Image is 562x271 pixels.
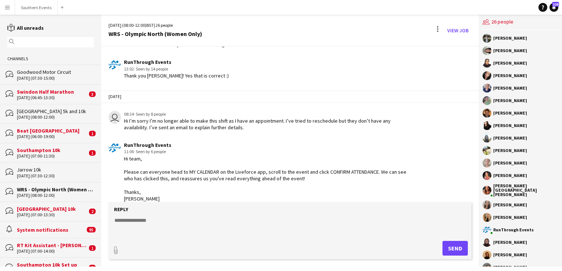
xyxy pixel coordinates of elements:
button: Southern Events [15,0,58,15]
div: Hi I’m sorry I’m no longer able to make this shift as I have an appointment. I’ve tried to resche... [124,118,411,131]
div: WRS - Olympic North (Women Only) [17,186,94,193]
div: Goodwood Motor Circuit [17,69,94,75]
div: Beat [GEOGRAPHIC_DATA] [17,127,87,134]
button: Send [442,241,468,256]
div: [DATE] (06:00-19:00) [17,134,87,139]
div: [DATE] (07:30-15:00) [17,76,94,81]
div: [PERSON_NAME] [493,61,527,65]
a: View Job [444,25,472,36]
span: 3 [89,91,96,97]
div: [PERSON_NAME] [493,203,527,207]
div: System notifications [17,227,85,233]
div: [DATE] (08:00-12:00) | 26 people [109,22,202,29]
div: [PERSON_NAME] [493,136,527,140]
span: · Seen by 6 people [134,149,166,154]
span: 1 [89,150,96,156]
div: [DATE] (07:00-13:30) [17,212,87,217]
div: RunThrough Events [124,142,411,148]
span: 1 [89,245,96,251]
div: RunThrough Events [493,228,534,232]
span: 128 [552,2,559,7]
span: 2 [89,209,96,214]
div: [GEOGRAPHIC_DATA] 5k and 10k [17,108,94,115]
span: 2 [89,265,96,270]
div: [PERSON_NAME] [493,173,527,178]
div: RunThrough Events [124,59,229,65]
div: [PERSON_NAME] [493,86,527,90]
div: [PERSON_NAME] [493,73,527,78]
div: Hi team, Please can everyone head to MY CALENDAR on the Liveforce app, scroll to the event and cl... [124,155,411,202]
div: [PERSON_NAME] [493,215,527,220]
div: Southampton 10k Set up [17,261,87,268]
div: Thank you [PERSON_NAME]! Yes that is correct :) [124,72,229,79]
div: [PERSON_NAME] [493,98,527,103]
span: 1 [89,131,96,136]
div: [PERSON_NAME] [GEOGRAPHIC_DATA][PERSON_NAME] [493,184,558,197]
span: BST [146,22,154,28]
div: WRS - Olympic North (Women Only) [109,30,202,37]
div: [PERSON_NAME] [493,240,527,245]
div: RT Kit Assistant - [PERSON_NAME] [17,242,87,249]
div: 08:24 [124,111,411,118]
div: Jarrow 10k [17,166,94,173]
div: 11:06 [124,148,411,155]
div: [DATE] (07:00-11:30) [17,153,87,159]
label: Reply [114,206,128,213]
div: 13:02 [124,66,229,72]
span: · Seen by 8 people [134,111,166,117]
div: [DATE] [101,90,479,103]
div: [DATE] (08:00-12:00) [17,193,94,198]
div: [GEOGRAPHIC_DATA] 10k [17,206,87,212]
div: 26 people [483,15,558,30]
div: [PERSON_NAME] [493,48,527,53]
div: [DATE] (07:00-14:00) [17,249,87,254]
div: [PERSON_NAME] [493,148,527,153]
span: 95 [87,227,96,232]
div: [DATE] (07:30-12:30) [17,173,94,178]
div: [PERSON_NAME] [493,253,527,257]
div: [DATE] (06:45-13:30) [17,95,87,100]
div: [DATE] (08:00-12:00) [17,115,94,120]
span: · Seen by 14 people [134,66,168,72]
div: [PERSON_NAME] [493,265,527,270]
div: Southampton 10k [17,147,87,153]
div: [PERSON_NAME] [493,111,527,115]
a: 128 [549,3,558,12]
a: All unreads [7,25,44,31]
div: [PERSON_NAME] [493,36,527,40]
div: Swindon Half Marathon [17,88,87,95]
div: [PERSON_NAME] [493,123,527,128]
div: [PERSON_NAME] [493,161,527,165]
